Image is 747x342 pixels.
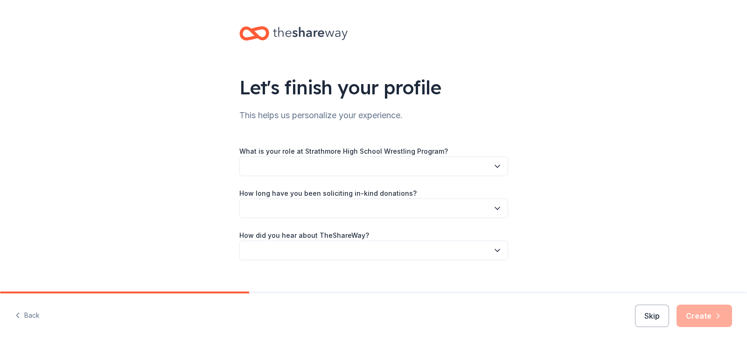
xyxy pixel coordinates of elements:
[239,231,369,240] label: How did you hear about TheShareWay?
[635,305,669,327] button: Skip
[239,189,417,198] label: How long have you been soliciting in-kind donations?
[239,74,508,100] div: Let's finish your profile
[239,108,508,123] div: This helps us personalize your experience.
[239,147,448,156] label: What is your role at Strathmore High School Wrestling Program?
[15,306,40,326] button: Back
